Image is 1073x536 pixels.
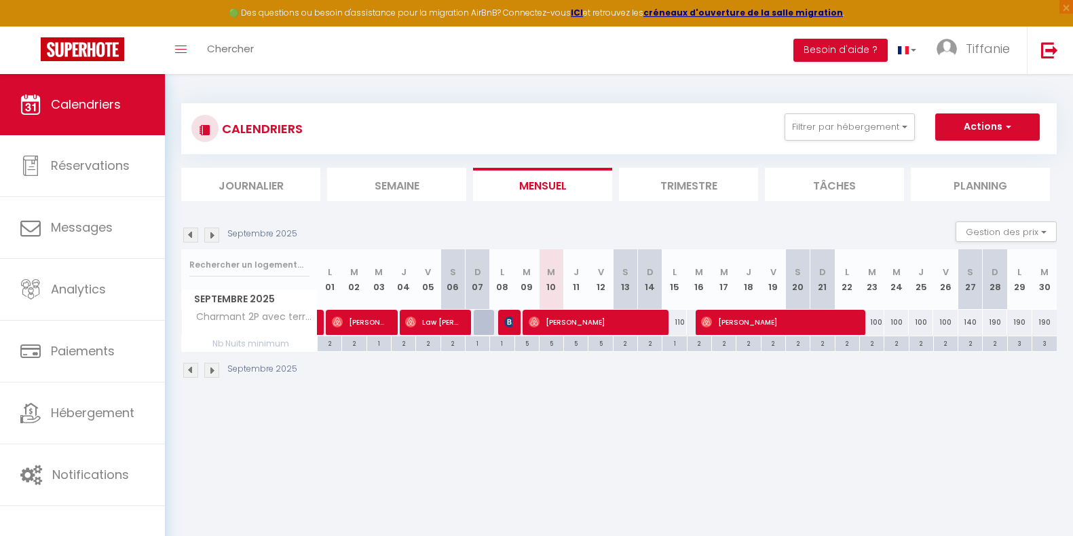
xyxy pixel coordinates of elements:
[1032,249,1057,310] th: 30
[983,336,1006,349] div: 2
[51,342,115,359] span: Paiements
[943,266,949,279] abbr: V
[392,336,415,349] div: 2
[859,249,884,310] th: 23
[647,266,654,279] abbr: D
[1007,310,1032,335] div: 190
[765,168,904,201] li: Tâches
[909,310,933,335] div: 100
[860,336,884,349] div: 2
[564,249,588,310] th: 11
[967,266,973,279] abbr: S
[845,266,849,279] abbr: L
[868,266,876,279] abbr: M
[934,336,958,349] div: 2
[619,168,758,201] li: Trimestre
[958,249,983,310] th: 27
[835,249,859,310] th: 22
[761,336,785,349] div: 2
[643,7,843,18] a: créneaux d'ouverture de la salle migration
[785,113,915,141] button: Filtrer par hébergement
[712,249,736,310] th: 17
[327,168,466,201] li: Semaine
[720,266,728,279] abbr: M
[529,309,659,335] span: [PERSON_NAME]
[332,309,389,335] span: [PERSON_NAME]
[1041,41,1058,58] img: logout
[547,266,555,279] abbr: M
[911,168,1050,201] li: Planning
[474,266,481,279] abbr: D
[514,249,539,310] th: 09
[770,266,776,279] abbr: V
[819,266,826,279] abbr: D
[1040,266,1049,279] abbr: M
[736,249,761,310] th: 18
[227,363,297,376] p: Septembre 2025
[328,266,332,279] abbr: L
[588,336,612,349] div: 5
[983,310,1007,335] div: 190
[892,266,901,279] abbr: M
[490,336,514,349] div: 1
[539,249,563,310] th: 10
[189,253,309,277] input: Rechercher un logement...
[786,336,810,349] div: 2
[810,336,834,349] div: 2
[746,266,751,279] abbr: J
[588,249,613,310] th: 12
[490,249,514,310] th: 08
[405,309,462,335] span: Law [PERSON_NAME]
[638,249,662,310] th: 14
[571,7,583,18] a: ICI
[918,266,924,279] abbr: J
[227,228,297,240] p: Septembre 2025
[1032,310,1057,335] div: 190
[622,266,628,279] abbr: S
[688,336,711,349] div: 2
[1008,336,1032,349] div: 3
[687,249,711,310] th: 16
[51,96,121,113] span: Calendriers
[440,249,465,310] th: 06
[1032,336,1057,349] div: 3
[197,26,264,74] a: Chercher
[465,249,489,310] th: 07
[441,336,465,349] div: 2
[712,336,736,349] div: 2
[793,39,888,62] button: Besoin d'aide ?
[983,249,1007,310] th: 28
[958,336,982,349] div: 2
[523,266,531,279] abbr: M
[662,249,687,310] th: 15
[795,266,801,279] abbr: S
[810,249,835,310] th: 21
[701,309,856,335] span: [PERSON_NAME]
[207,41,254,56] span: Chercher
[884,336,908,349] div: 2
[416,249,440,310] th: 05
[1017,266,1021,279] abbr: L
[598,266,604,279] abbr: V
[41,37,124,61] img: Super Booking
[182,289,317,309] span: Septembre 2025
[564,336,588,349] div: 5
[350,266,358,279] abbr: M
[909,336,933,349] div: 2
[504,309,512,335] span: [PERSON_NAME]
[342,336,366,349] div: 2
[366,249,391,310] th: 03
[933,310,958,335] div: 100
[515,336,539,349] div: 5
[466,336,489,349] div: 1
[785,249,810,310] th: 20
[736,336,760,349] div: 2
[184,310,320,325] span: Charmant 2P avec terrasse
[956,221,1057,242] button: Gestion des prix
[51,281,106,298] span: Analytics
[52,466,129,483] span: Notifications
[958,310,983,335] div: 140
[391,249,415,310] th: 04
